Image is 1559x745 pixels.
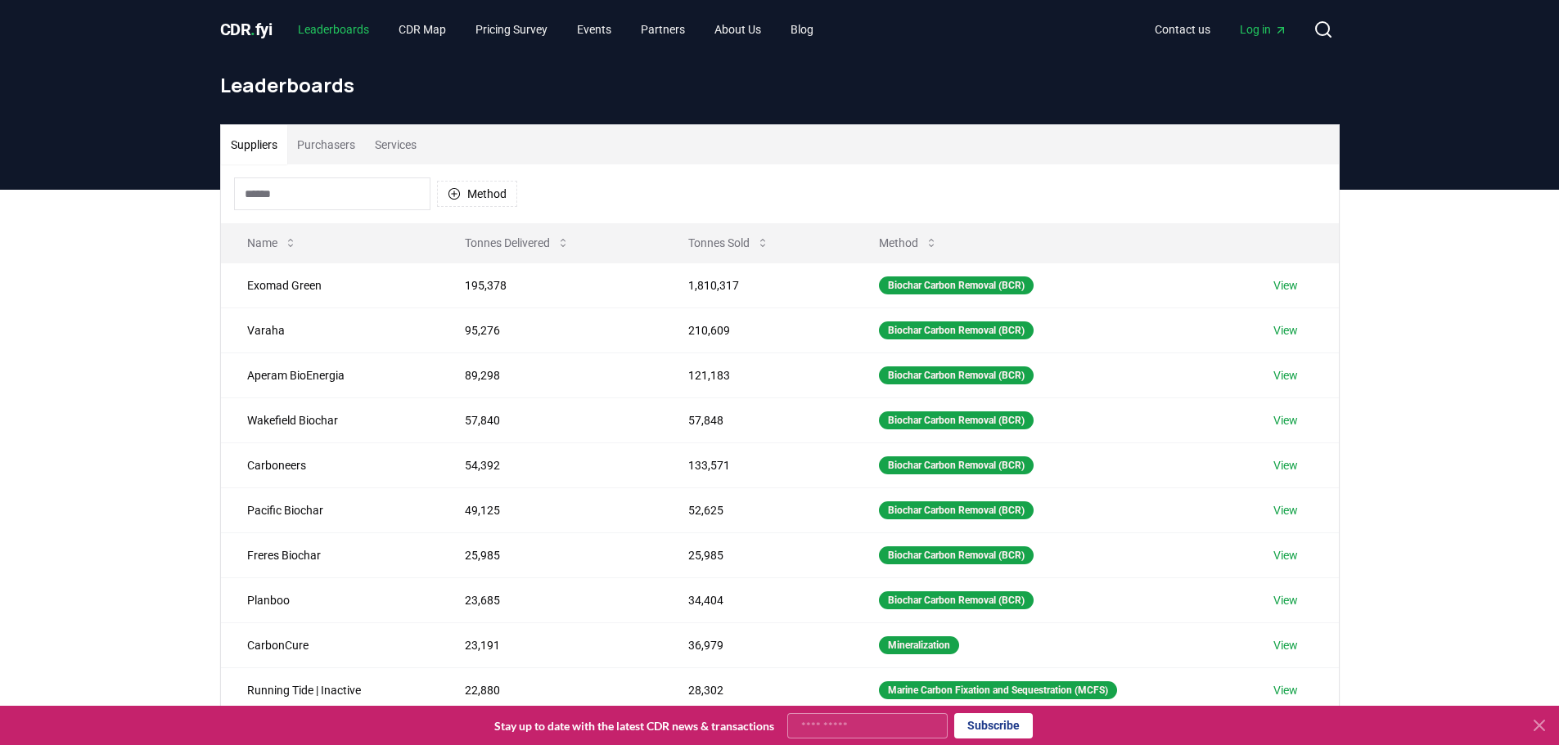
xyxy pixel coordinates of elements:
button: Tonnes Sold [675,227,782,259]
div: Biochar Carbon Removal (BCR) [879,591,1034,609]
a: View [1273,502,1298,518]
td: Freres Biochar [221,532,439,577]
td: 195,378 [439,263,662,307]
a: Partners [628,15,698,44]
a: Pricing Survey [462,15,561,44]
span: . [250,20,255,39]
td: Planboo [221,577,439,622]
td: 25,985 [439,532,662,577]
td: 210,609 [662,307,852,352]
td: 52,625 [662,487,852,532]
nav: Main [1142,15,1300,44]
button: Method [866,227,951,259]
div: Mineralization [879,636,959,654]
button: Method [437,181,517,207]
button: Tonnes Delivered [452,227,583,259]
a: Blog [777,15,827,44]
button: Suppliers [221,125,287,164]
div: Biochar Carbon Removal (BCR) [879,411,1034,429]
td: Wakefield Biochar [221,397,439,442]
div: Biochar Carbon Removal (BCR) [879,546,1034,564]
a: Log in [1227,15,1300,44]
span: CDR fyi [220,20,273,39]
td: Aperam BioEnergia [221,352,439,397]
a: About Us [701,15,774,44]
td: 23,191 [439,622,662,667]
td: 1,810,317 [662,263,852,307]
a: CDR.fyi [220,18,273,41]
div: Biochar Carbon Removal (BCR) [879,501,1034,519]
td: Exomad Green [221,263,439,307]
td: 25,985 [662,532,852,577]
a: View [1273,412,1298,429]
button: Services [365,125,426,164]
a: Contact us [1142,15,1223,44]
a: View [1273,367,1298,384]
td: Varaha [221,307,439,352]
a: View [1273,322,1298,339]
td: CarbonCure [221,622,439,667]
td: 54,392 [439,442,662,487]
div: Biochar Carbon Removal (BCR) [879,276,1034,294]
a: View [1273,457,1298,473]
td: 133,571 [662,442,852,487]
a: View [1273,277,1298,294]
td: 28,302 [662,667,852,712]
span: Log in [1240,21,1287,38]
div: Biochar Carbon Removal (BCR) [879,456,1034,474]
a: View [1273,682,1298,698]
td: 23,685 [439,577,662,622]
button: Purchasers [287,125,365,164]
h1: Leaderboards [220,72,1340,98]
a: CDR Map [385,15,459,44]
td: 49,125 [439,487,662,532]
td: 57,848 [662,397,852,442]
td: 36,979 [662,622,852,667]
div: Biochar Carbon Removal (BCR) [879,366,1034,384]
nav: Main [285,15,827,44]
td: Running Tide | Inactive [221,667,439,712]
div: Biochar Carbon Removal (BCR) [879,321,1034,339]
a: View [1273,592,1298,608]
a: View [1273,547,1298,563]
td: Pacific Biochar [221,487,439,532]
td: 89,298 [439,352,662,397]
td: Carboneers [221,442,439,487]
td: 34,404 [662,577,852,622]
button: Name [234,227,310,259]
a: Events [564,15,624,44]
a: Leaderboards [285,15,382,44]
td: 22,880 [439,667,662,712]
a: View [1273,637,1298,653]
td: 121,183 [662,352,852,397]
td: 95,276 [439,307,662,352]
td: 57,840 [439,397,662,442]
div: Marine Carbon Fixation and Sequestration (MCFS) [879,681,1117,699]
